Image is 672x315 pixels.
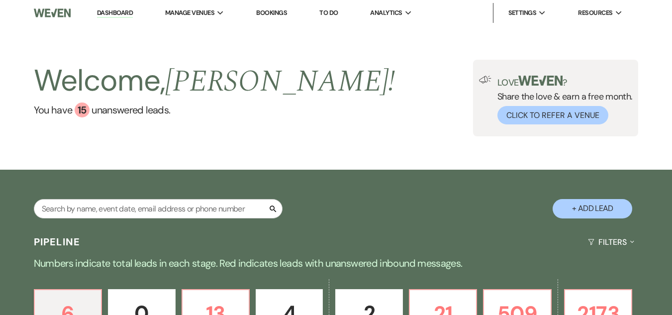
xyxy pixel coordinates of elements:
span: Settings [508,8,537,18]
a: To Do [319,8,338,17]
img: loud-speaker-illustration.svg [479,76,491,84]
h3: Pipeline [34,235,81,249]
button: + Add Lead [553,199,632,218]
a: You have 15 unanswered leads. [34,103,395,117]
img: Weven Logo [34,2,71,23]
span: Analytics [370,8,402,18]
span: Manage Venues [165,8,214,18]
span: Resources [578,8,612,18]
a: Dashboard [97,8,133,18]
input: Search by name, event date, email address or phone number [34,199,283,218]
button: Filters [584,229,638,255]
h2: Welcome, [34,60,395,103]
p: Love ? [497,76,633,87]
button: Click to Refer a Venue [497,106,608,124]
span: [PERSON_NAME] ! [165,59,395,105]
img: weven-logo-green.svg [518,76,563,86]
div: 15 [75,103,90,117]
div: Share the love & earn a free month. [491,76,633,124]
a: Bookings [256,8,287,17]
